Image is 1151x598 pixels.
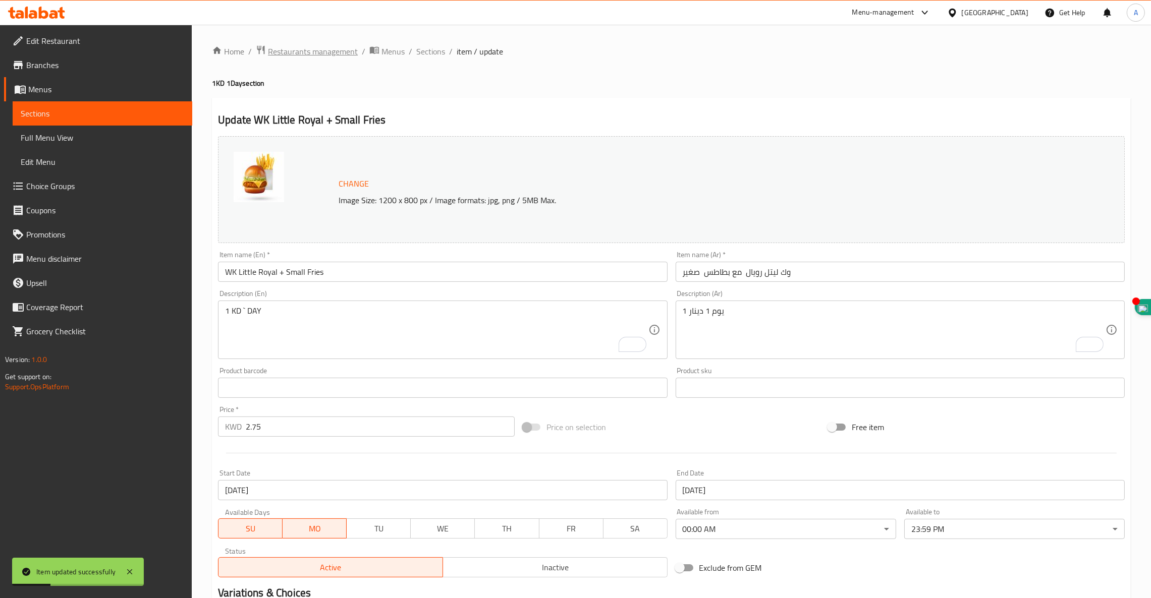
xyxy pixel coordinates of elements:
span: 1.0.0 [31,353,47,366]
span: SU [223,521,279,536]
h2: Update WK Little Royal + Small Fries [218,112,1125,128]
span: Restaurants management [268,45,358,57]
a: Promotions [4,222,192,247]
a: Home [212,45,244,57]
a: Coverage Report [4,295,192,319]
button: SA [603,518,668,539]
input: Enter name Ar [676,262,1125,282]
button: TH [474,518,539,539]
a: Full Menu View [13,126,192,150]
span: Edit Restaurant [26,35,184,47]
span: Menus [381,45,405,57]
span: Choice Groups [26,180,184,192]
span: Grocery Checklist [26,325,184,337]
div: Item updated successfully [36,566,116,577]
button: WE [410,518,475,539]
a: Edit Restaurant [4,29,192,53]
a: Branches [4,53,192,77]
a: Menus [369,45,405,58]
a: Menu disclaimer [4,247,192,271]
span: Upsell [26,277,184,289]
button: MO [283,518,347,539]
a: Upsell [4,271,192,295]
button: Inactive [443,557,668,577]
span: Price on selection [546,421,606,433]
span: Sections [21,107,184,119]
span: Active [223,560,439,575]
p: Image Size: 1200 x 800 px / Image formats: jpg, png / 5MB Max. [335,194,991,206]
li: / [409,45,412,57]
li: / [449,45,453,57]
img: Little_Royal+Fries638958589872435368.jpg [234,152,284,202]
input: Enter name En [218,262,667,282]
a: Support.OpsPlatform [5,380,69,393]
div: 23:59 PM [904,519,1125,539]
span: Inactive [447,560,664,575]
a: Restaurants management [256,45,358,58]
span: Get support on: [5,370,51,383]
a: Menus [4,77,192,101]
button: Active [218,557,443,577]
a: Grocery Checklist [4,319,192,343]
a: Sections [416,45,445,57]
button: Change [335,173,373,194]
span: Full Menu View [21,132,184,144]
span: A [1134,7,1138,18]
span: WE [415,521,471,536]
span: TH [479,521,535,536]
h4: 1KD 1Day section [212,78,1131,88]
p: KWD [225,421,242,433]
span: SA [608,521,664,536]
textarea: To enrich screen reader interactions, please activate Accessibility in Grammarly extension settings [683,306,1106,354]
span: Exclude from GEM [699,562,762,574]
span: Edit Menu [21,156,184,168]
textarea: To enrich screen reader interactions, please activate Accessibility in Grammarly extension settings [225,306,648,354]
span: Change [339,176,369,191]
li: / [362,45,365,57]
a: Choice Groups [4,174,192,198]
span: Branches [26,59,184,71]
span: Free item [852,421,884,433]
button: TU [346,518,411,539]
span: Coverage Report [26,301,184,313]
div: 00:00 AM [676,519,896,539]
li: / [248,45,252,57]
span: TU [351,521,407,536]
span: item / update [457,45,503,57]
input: Please enter product sku [676,378,1125,398]
div: Menu-management [852,7,914,19]
a: Coupons [4,198,192,222]
span: Menus [28,83,184,95]
a: Edit Menu [13,150,192,174]
span: Menu disclaimer [26,253,184,265]
div: [GEOGRAPHIC_DATA] [962,7,1028,18]
a: Sections [13,101,192,126]
input: Please enter product barcode [218,378,667,398]
nav: breadcrumb [212,45,1131,58]
button: FR [539,518,604,539]
button: SU [218,518,283,539]
span: Coupons [26,204,184,216]
span: Version: [5,353,30,366]
span: Promotions [26,228,184,241]
span: MO [287,521,343,536]
span: FR [543,521,599,536]
input: Please enter price [246,416,515,437]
